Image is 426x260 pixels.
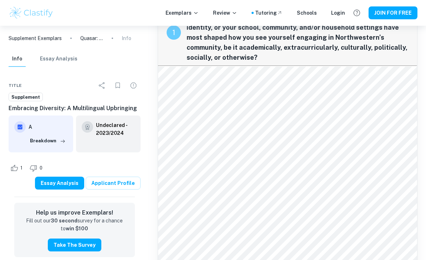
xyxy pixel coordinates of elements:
strong: win $100 [66,226,88,231]
strong: 30 second [51,218,77,224]
h6: Help us improve Exemplars! [20,209,129,217]
button: Help and Feedback [351,7,363,19]
img: Clastify logo [9,6,54,20]
div: recipe [167,25,181,40]
a: Undeclared - 2023/2024 [96,121,135,137]
span: 1 [16,165,26,172]
p: Review [213,9,237,17]
a: Login [331,9,345,17]
a: Schools [297,9,317,17]
span: Title [9,82,22,89]
div: Share [95,78,109,93]
span: Supplement [9,94,42,101]
h6: Embracing Diversity: A Multilingual Upbringing [9,104,141,113]
p: Exemplars [166,9,199,17]
button: Breakdown [28,136,67,146]
div: Bookmark [111,78,125,93]
div: Report issue [126,78,141,93]
a: Supplement [9,93,43,102]
h6: A [29,123,67,131]
button: JOIN FOR FREE [369,6,417,19]
a: Applicant Profile [86,177,141,190]
a: Tutoring [255,9,283,17]
a: Supplement Exemplars [9,34,62,42]
p: Quasar: A Tribute to [PERSON_NAME] [80,34,103,42]
p: Fill out our survey for a chance to [20,217,129,233]
div: Dislike [28,162,46,174]
span: We want to be sure we’re considering your application in the context of your personal experiences... [187,3,409,63]
div: Like [9,162,26,174]
button: Take the Survey [48,239,101,251]
button: Essay Analysis [40,51,77,67]
button: Info [9,51,26,67]
button: Essay Analysis [35,177,84,190]
p: Info [122,34,131,42]
span: 0 [36,165,46,172]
